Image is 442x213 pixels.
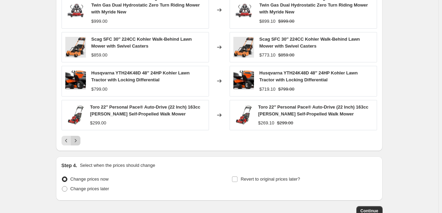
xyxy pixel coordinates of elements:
[258,120,274,126] div: $269.10
[62,162,77,169] h2: Step 4.
[90,120,106,126] div: $299.00
[91,52,108,59] div: $859.00
[80,162,155,169] p: Select when the prices should change
[278,86,295,93] strike: $799.00
[65,37,86,58] img: Scag_SFC30_Swivel_walk_mower_sfc30-7cv-s-1-700x623-1_df183702-70d5-493e-a92a-24e9e4f968d3_80x.jpg
[259,37,360,49] span: Scag SFC 30″ 224CC Kohler Walk-Behind Lawn Mower with Swivel Casters
[91,86,108,93] div: $799.00
[241,176,300,182] span: Revert to original prices later?
[91,37,192,49] span: Scag SFC 30″ 224CC Kohler Walk-Behind Lawn Mower with Swivel Casters
[70,176,109,182] span: Change prices now
[71,136,80,145] button: Next
[233,105,253,125] img: 2024-11-16_22-41-18_dc30d3d8-58b3-466e-9703-b17c9b758846_80x.png
[90,104,200,116] span: Toro 22″ Personal Pace® Auto-Drive (22 Inch) 163cc [PERSON_NAME] Self-Propelled Walk Mower
[91,18,108,25] div: $999.00
[233,71,254,91] img: ggg-1_f389fc2c-892b-4803-8601-32b987cf16ac_80x.jpg
[277,120,293,126] strike: $299.00
[258,104,368,116] span: Toro 22″ Personal Pace® Auto-Drive (22 Inch) 163cc [PERSON_NAME] Self-Propelled Walk Mower
[259,86,276,93] div: $719.10
[65,71,86,91] img: ggg-1_f389fc2c-892b-4803-8601-32b987cf16ac_80x.jpg
[259,18,276,25] div: $899.10
[278,18,295,25] strike: $999.00
[259,70,358,82] span: Husqvarna YTH24K48D 48″ 24HP Kohler Lawn Tractor with Locking Differential
[259,52,276,59] div: $773.10
[62,136,71,145] button: Previous
[70,186,109,191] span: Change prices later
[62,136,80,145] nav: Pagination
[278,52,295,59] strike: $859.00
[91,70,190,82] span: Husqvarna YTH24K48D 48″ 24HP Kohler Lawn Tractor with Locking Differential
[65,105,85,125] img: 2024-11-16_22-41-18_dc30d3d8-58b3-466e-9703-b17c9b758846_80x.png
[233,37,254,58] img: Scag_SFC30_Swivel_walk_mower_sfc30-7cv-s-1-700x623-1_df183702-70d5-493e-a92a-24e9e4f968d3_80x.jpg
